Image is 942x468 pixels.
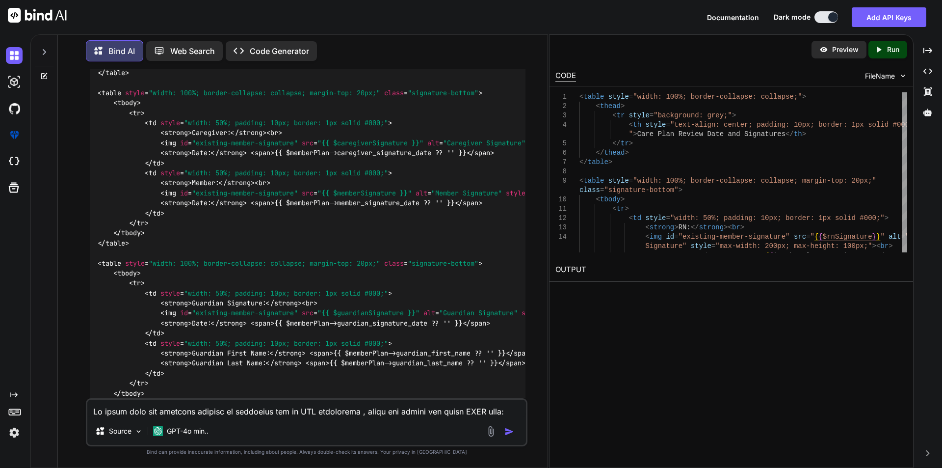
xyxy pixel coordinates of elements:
span: tr [137,379,145,388]
span: style [160,118,180,127]
span: span [255,149,270,158]
span: $memberPlan- [773,251,823,259]
span: </ [579,158,588,166]
span: </ > [219,179,255,188]
div: 8 [555,167,567,176]
img: icon [504,427,514,437]
span: < [596,102,600,110]
span: style [160,168,180,177]
span: strong [164,319,188,328]
span: tbody [117,99,137,108]
span: " [810,233,814,241]
p: Bind AI [108,45,135,57]
span: > [621,102,625,110]
span: < > [113,269,141,277]
span: src [794,233,806,241]
button: Add API Keys [852,7,926,27]
span: </ > [506,349,533,358]
span: </ > [211,199,247,208]
p: Preview [832,45,859,55]
span: < = > [145,339,392,348]
span: "{{ $memberSignature }}" [317,189,412,197]
span: "width: 50%; padding: 10px; border: 1px solid #000;" [184,168,388,177]
span: </ > [231,129,266,138]
p: Code Generator [250,45,309,57]
span: RN: [678,223,690,231]
span: table [102,88,121,97]
span: strong [239,129,262,138]
span: = [650,111,654,119]
span: "signature-bottom" [604,186,678,194]
p: Source [109,426,131,436]
span: thead [600,102,621,110]
span: "Guardian Signature" [439,309,518,318]
span: } [876,233,880,241]
span: "width: 50%; padding: 10px; border: 1px solid #000;" [184,118,388,127]
p: GPT-4o min.. [167,426,209,436]
span: > [625,205,628,213]
span: alt [423,309,435,318]
span: < = = = = > [160,309,698,318]
span: "text-align: center; padding: 10px; border: 1px so [670,121,876,129]
img: premium [6,127,23,143]
span: </ > [145,209,164,218]
span: < > [113,99,141,108]
div: 15 [555,251,567,260]
span: strong [274,359,298,368]
span: </ > [498,359,525,368]
span: br [732,223,740,231]
span: < [579,177,583,185]
span: lid #000; [876,121,914,129]
span: < [645,233,649,241]
span: style [628,111,649,119]
span: Date: [678,251,699,259]
span: > [628,139,632,147]
span: "existing-member-signature" [192,138,298,147]
span: </ > [463,319,490,328]
span: strong [219,149,243,158]
span: span [471,319,486,328]
span: tr [616,205,625,213]
span: </ > [129,219,149,227]
span: </ > [467,149,494,158]
span: table [102,259,121,268]
span: < [645,223,649,231]
span: "signature-bottom" [408,259,478,268]
span: class [579,186,600,194]
span: < [596,195,600,203]
span: "width: 100%; border-collapse: collapse;" [633,93,802,101]
span: tr [133,279,141,288]
span: = [666,121,670,129]
span: < = > [145,118,392,127]
span: } [872,233,876,241]
span: td [153,159,160,167]
span: alt [427,138,439,147]
span: "width: 50%; padding: 10px; border: 1px solid #000;" [184,339,388,348]
span: "max-width: 200px; max-height: 100px;" [715,242,872,250]
span: </ [596,149,604,157]
span: tr [621,139,629,147]
span: src [302,138,314,147]
span: alt [416,189,427,197]
span: </ > [145,369,164,378]
span: src [302,309,314,318]
span: < = = > [98,88,482,97]
span: > [740,223,744,231]
span: "width: 100%; border-collapse: collapse; margin-top: 20px;" [149,259,380,268]
span: > [802,93,806,101]
span: style [645,121,666,129]
span: = [674,233,678,241]
span: >< [872,242,880,250]
span: > [621,195,625,203]
span: < [740,251,744,259]
span: Signature" [645,242,686,250]
span: </ > [113,389,145,398]
span: style [160,339,180,348]
span: "Caregiver Signature" [443,138,525,147]
span: strong [649,223,674,231]
span: < = = = = > [160,189,682,197]
span: strong [227,179,251,188]
span: rn_signature_date ?? [827,251,909,259]
span: FileName [865,71,895,81]
span: > [889,242,892,250]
